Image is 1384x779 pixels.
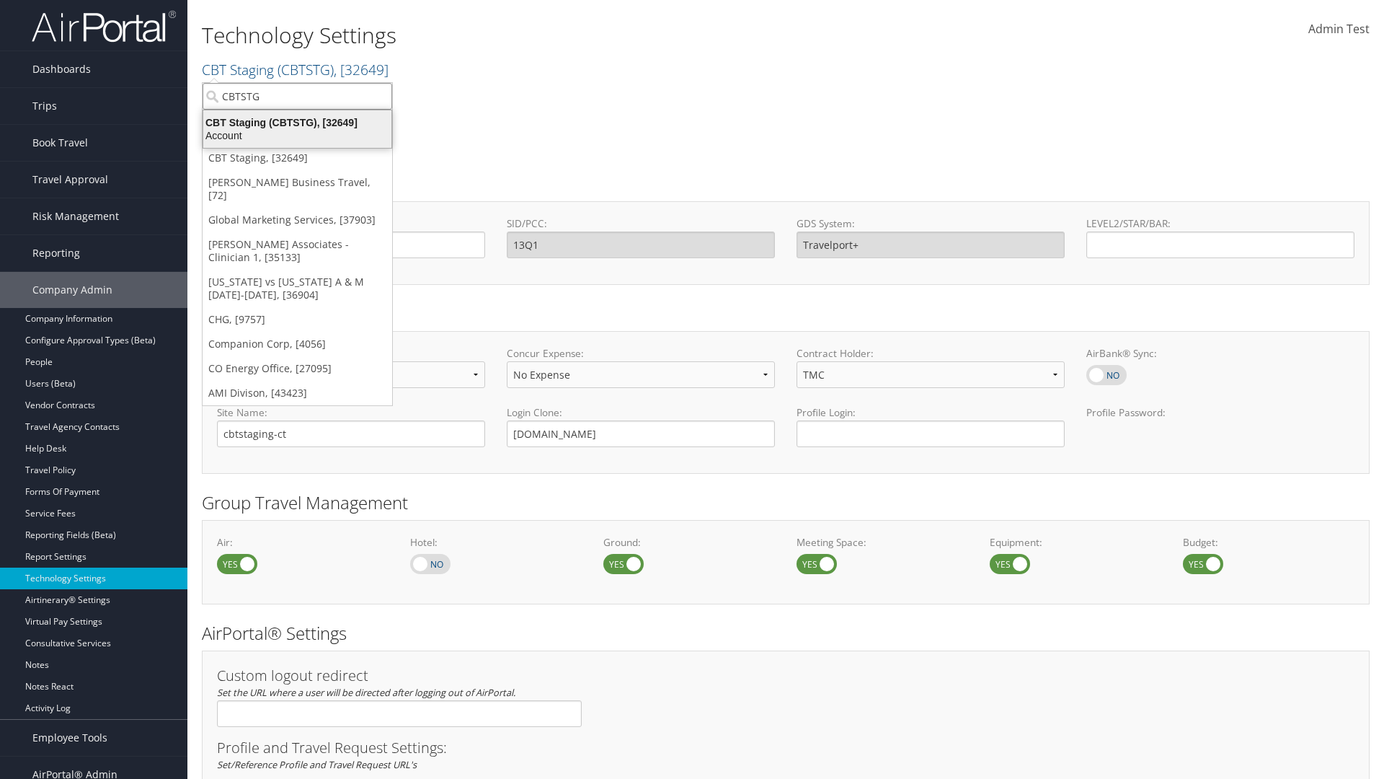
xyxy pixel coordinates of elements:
h3: Custom logout redirect [217,669,582,683]
label: Air: [217,535,389,550]
a: Companion Corp, [4056] [203,332,392,356]
a: [US_STATE] vs [US_STATE] A & M [DATE]-[DATE], [36904] [203,270,392,307]
label: SID/PCC: [507,216,775,231]
label: Equipment: [990,535,1161,550]
div: Account [195,129,400,142]
span: Trips [32,88,57,124]
span: ( CBTSTG ) [278,60,334,79]
a: [PERSON_NAME] Associates - Clinician 1, [35133] [203,232,392,270]
label: LEVEL2/STAR/BAR: [1086,216,1354,231]
span: Dashboards [32,51,91,87]
label: Ground: [603,535,775,550]
h2: Group Travel Management [202,490,1370,515]
label: GDS System: [797,216,1065,231]
label: Profile Password: [1086,405,1354,446]
span: Reporting [32,235,80,271]
h3: Profile and Travel Request Settings: [217,741,1354,755]
a: CBT Staging [202,60,389,79]
a: Global Marketing Services, [37903] [203,208,392,232]
span: Company Admin [32,272,112,308]
a: [PERSON_NAME] Business Travel, [72] [203,170,392,208]
label: AirBank® Sync: [1086,346,1354,361]
span: Employee Tools [32,720,107,756]
img: airportal-logo.png [32,9,176,43]
span: Risk Management [32,198,119,234]
label: Concur Expense: [507,346,775,361]
label: Contract Holder: [797,346,1065,361]
a: CBT Staging, [32649] [203,146,392,170]
input: Search Accounts [203,83,392,110]
label: AirBank® Sync [1086,365,1127,385]
h2: AirPortal® Settings [202,621,1370,646]
a: CHG, [9757] [203,307,392,332]
div: CBT Staging (CBTSTG), [32649] [195,116,400,129]
span: Book Travel [32,125,88,161]
label: Hotel: [410,535,582,550]
label: Profile Login: [797,405,1065,446]
span: Travel Approval [32,162,108,198]
span: , [ 32649 ] [334,60,389,79]
h2: GDS [202,172,1359,196]
label: Meeting Space: [797,535,968,550]
input: Profile Login: [797,421,1065,447]
h1: Technology Settings [202,20,980,50]
a: AMI Divison, [43423] [203,381,392,405]
em: Set/Reference Profile and Travel Request URL's [217,758,417,771]
a: CO Energy Office, [27095] [203,356,392,381]
span: Admin Test [1308,21,1370,37]
label: Budget: [1183,535,1354,550]
label: Site Name: [217,405,485,420]
label: Login Clone: [507,405,775,420]
h2: Online Booking Tool [202,302,1370,326]
em: Set the URL where a user will be directed after logging out of AirPortal. [217,686,515,699]
a: Admin Test [1308,7,1370,52]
